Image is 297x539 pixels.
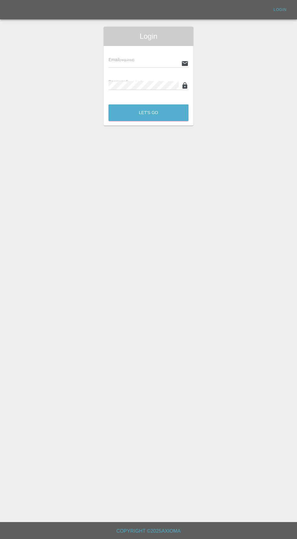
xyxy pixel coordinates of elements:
h6: Copyright © 2025 Axioma [5,527,292,535]
span: Email [108,57,134,62]
button: Let's Go [108,104,189,121]
small: (required) [119,58,135,62]
small: (required) [128,80,143,84]
a: Login [270,5,290,15]
span: Login [108,31,189,41]
span: Password [108,79,142,84]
